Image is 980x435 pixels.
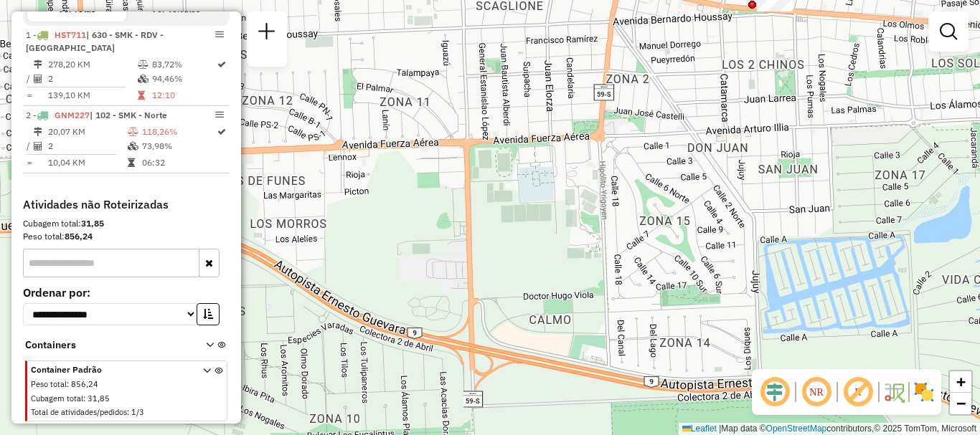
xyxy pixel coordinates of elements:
[26,139,33,153] td: /
[31,379,67,389] span: Peso total
[217,60,226,69] i: Rota otimizada
[766,424,827,434] a: OpenStreetMap
[719,424,721,434] span: |
[950,371,971,393] a: Zoom in
[31,407,127,417] span: Total de atividades/pedidos
[25,338,187,353] span: Containers
[131,407,144,417] span: 1/3
[47,156,127,170] td: 10,04 KM
[47,88,137,102] td: 139,10 KM
[34,128,42,136] i: Distância Total
[679,423,980,435] div: Map data © contributors,© 2025 TomTom, Microsoft
[81,218,104,229] strong: 31,85
[34,142,42,150] i: Total de Atividades
[934,17,963,46] a: Exibir filtros
[882,381,905,403] img: Fluxo de ruas
[26,29,164,53] span: | 630 - SMK - RDV - [GEOGRAPHIC_DATA]
[913,381,936,403] img: Exibir/Ocultar setores
[127,407,129,417] span: :
[682,424,717,434] a: Leaflet
[758,375,792,409] span: Ocultar deslocamento
[67,379,69,389] span: :
[841,375,875,409] span: Exibir rótulo
[55,110,90,120] span: GNM227
[138,60,149,69] i: % de utilização do peso
[253,17,281,49] a: Nova sessão e pesquisa
[799,375,834,409] span: Ocultar NR
[23,198,230,211] h4: Atividades não Roteirizadas
[23,284,230,301] label: Ordenar por:
[151,57,216,72] td: 83,72%
[26,72,33,86] td: /
[55,29,86,40] span: HST711
[215,30,224,39] em: Opções
[26,29,164,53] span: 1 -
[47,139,127,153] td: 2
[65,231,93,242] strong: 856,24
[138,75,149,83] i: % de utilização da cubagem
[217,128,226,136] i: Rota otimizada
[141,139,216,153] td: 73,98%
[31,393,83,403] span: Cubagem total
[90,110,167,120] span: | 102 - SMK - Norte
[34,75,42,83] i: Total de Atividades
[956,394,966,412] span: −
[138,91,145,100] i: Tempo total em rota
[215,110,224,119] em: Opções
[141,156,216,170] td: 06:32
[83,393,85,403] span: :
[23,217,230,230] div: Cubagem total:
[151,88,216,102] td: 12:10
[128,158,135,167] i: Tempo total em rota
[950,393,971,414] a: Zoom out
[47,57,137,72] td: 278,20 KM
[26,88,33,102] td: =
[197,303,220,325] button: Ordem crescente
[71,379,98,389] span: 856,24
[956,373,966,391] span: +
[26,110,167,120] span: 2 -
[26,156,33,170] td: =
[23,230,230,243] div: Peso total:
[47,125,127,139] td: 20,07 KM
[31,363,186,376] span: Container Padrão
[151,72,216,86] td: 94,46%
[128,128,138,136] i: % de utilização do peso
[128,142,138,150] i: % de utilização da cubagem
[47,72,137,86] td: 2
[88,393,110,403] span: 31,85
[141,125,216,139] td: 118,26%
[34,60,42,69] i: Distância Total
